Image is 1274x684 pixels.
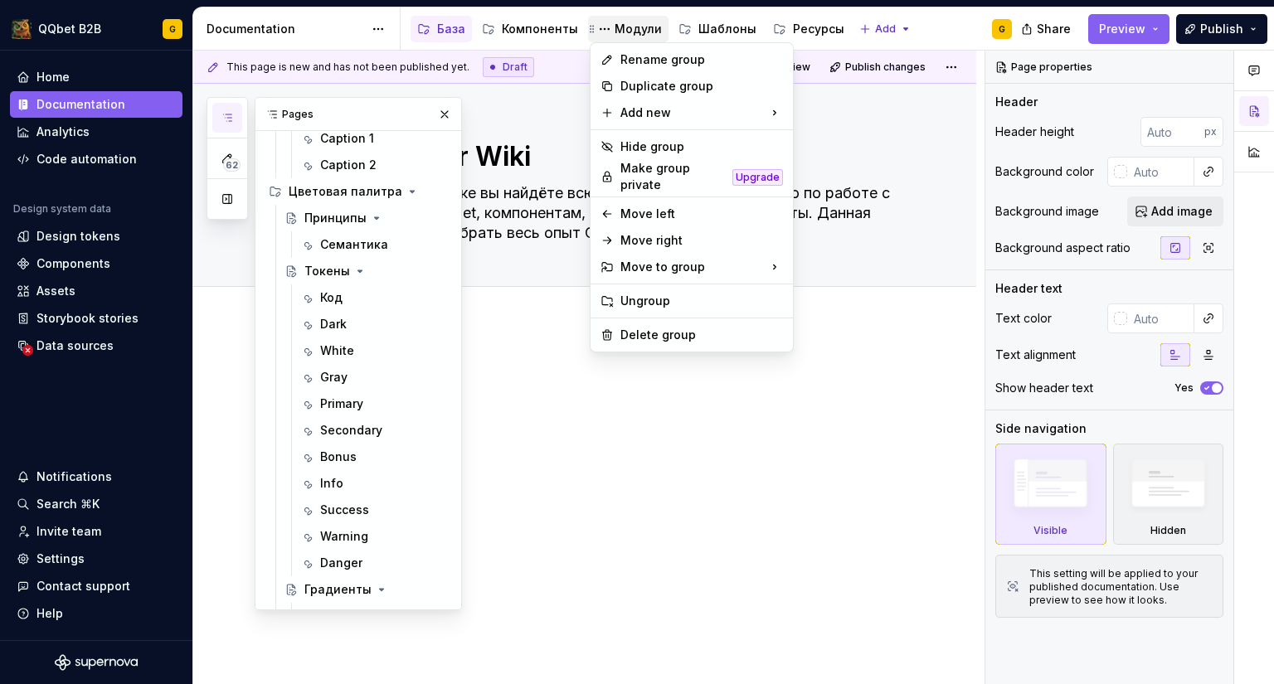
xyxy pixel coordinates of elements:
div: Move right [620,232,783,249]
div: Move left [620,206,783,222]
div: Delete group [620,327,783,343]
div: Duplicate group [620,78,783,95]
div: Ungroup [620,293,783,309]
div: Add new [594,99,790,126]
div: Move to group [594,254,790,280]
div: Hide group [620,138,783,155]
div: Make group private [620,160,726,193]
div: Rename group [620,51,783,68]
div: Upgrade [732,169,783,186]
